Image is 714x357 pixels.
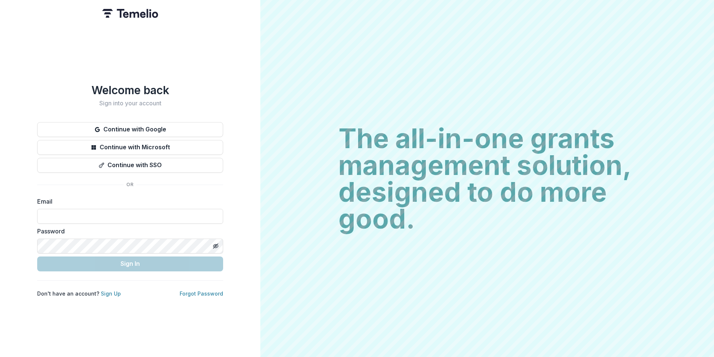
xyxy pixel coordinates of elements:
[37,122,223,137] button: Continue with Google
[180,290,223,297] a: Forgot Password
[210,240,222,252] button: Toggle password visibility
[101,290,121,297] a: Sign Up
[37,256,223,271] button: Sign In
[37,140,223,155] button: Continue with Microsoft
[37,290,121,297] p: Don't have an account?
[37,100,223,107] h2: Sign into your account
[102,9,158,18] img: Temelio
[37,158,223,173] button: Continue with SSO
[37,197,219,206] label: Email
[37,227,219,236] label: Password
[37,83,223,97] h1: Welcome back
